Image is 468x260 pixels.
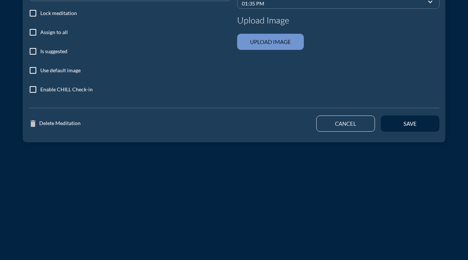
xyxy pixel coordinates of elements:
label: Enable CHILL Check-in [40,86,93,93]
div: save [394,120,427,127]
a: Delete Meditation [29,119,81,128]
button: Upload Image [237,34,304,50]
div: cancel [329,120,362,127]
i: delete [29,119,39,128]
label: Lock meditation [40,10,77,17]
label: Assign to all [40,29,68,36]
label: Is suggested [40,48,67,55]
button: save [381,116,439,132]
h4: Upload Image [237,15,440,26]
label: Use default image [40,67,81,74]
button: cancel [316,116,375,132]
